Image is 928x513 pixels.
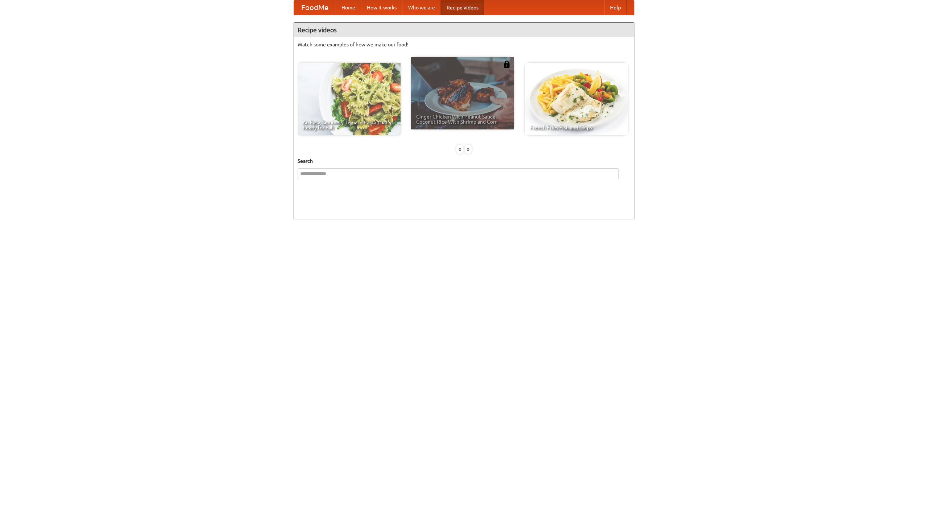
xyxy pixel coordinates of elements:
[303,120,395,130] span: An Easy, Summery Tomato Pasta That's Ready for Fall
[441,0,484,15] a: Recipe videos
[456,145,463,154] div: «
[294,23,634,37] h4: Recipe videos
[361,0,402,15] a: How it works
[298,41,630,48] p: Watch some examples of how we make our food!
[530,125,623,130] span: French Fries Fish and Chips
[336,0,361,15] a: Home
[465,145,472,154] div: »
[604,0,627,15] a: Help
[298,63,401,135] a: An Easy, Summery Tomato Pasta That's Ready for Fall
[298,157,630,165] h5: Search
[294,0,336,15] a: FoodMe
[503,61,510,68] img: 483408.png
[525,63,628,135] a: French Fries Fish and Chips
[402,0,441,15] a: Who we are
